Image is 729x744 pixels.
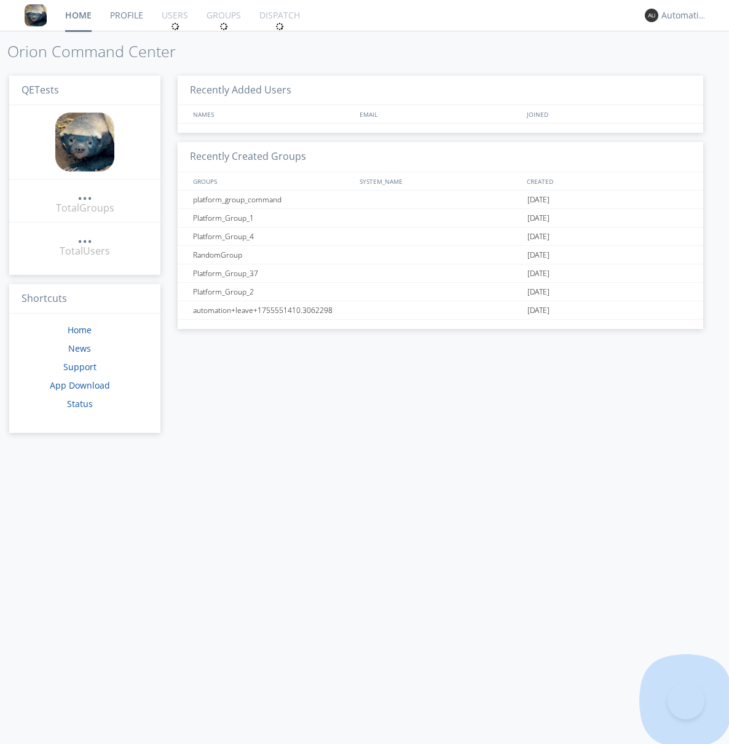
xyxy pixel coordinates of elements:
div: ... [77,230,92,242]
h3: Recently Created Groups [178,142,703,172]
a: RandomGroup[DATE] [178,246,703,264]
a: App Download [50,379,110,391]
img: spin.svg [171,22,179,31]
h3: Recently Added Users [178,76,703,106]
div: platform_group_command [190,191,356,208]
div: NAMES [190,105,354,123]
img: spin.svg [219,22,228,31]
div: automation+leave+1755551410.3062298 [190,301,356,319]
div: Platform_Group_1 [190,209,356,227]
a: platform_group_command[DATE] [178,191,703,209]
img: spin.svg [275,22,284,31]
div: ... [77,187,92,199]
h1: Orion Command Center [7,43,729,60]
a: Status [67,398,93,410]
a: ... [77,187,92,201]
div: EMAIL [357,105,523,123]
span: [DATE] [527,191,550,209]
img: 8ff700cf5bab4eb8a436322861af2272 [25,4,47,26]
a: News [68,342,91,354]
div: Automation+0004 [661,9,707,22]
span: [DATE] [527,246,550,264]
a: Support [63,361,97,373]
a: Platform_Group_4[DATE] [178,228,703,246]
div: Platform_Group_4 [190,228,356,245]
div: Platform_Group_37 [190,264,356,282]
a: Platform_Group_37[DATE] [178,264,703,283]
img: 8ff700cf5bab4eb8a436322861af2272 [55,113,114,172]
a: Home [68,324,92,336]
iframe: Toggle Customer Support [668,683,704,719]
div: SYSTEM_NAME [357,172,523,190]
a: Platform_Group_2[DATE] [178,283,703,301]
h3: Shortcuts [9,284,160,314]
div: GROUPS [190,172,354,190]
span: [DATE] [527,301,550,320]
span: QETests [22,83,59,97]
a: automation+leave+1755551410.3062298[DATE] [178,301,703,320]
div: JOINED [524,105,692,123]
span: [DATE] [527,228,550,246]
span: [DATE] [527,209,550,228]
div: Total Groups [56,201,114,215]
div: Platform_Group_2 [190,283,356,301]
div: Total Users [60,244,110,258]
div: CREATED [524,172,692,190]
div: RandomGroup [190,246,356,264]
img: 373638.png [645,9,658,22]
span: [DATE] [527,264,550,283]
span: [DATE] [527,283,550,301]
a: Platform_Group_1[DATE] [178,209,703,228]
a: ... [77,230,92,244]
